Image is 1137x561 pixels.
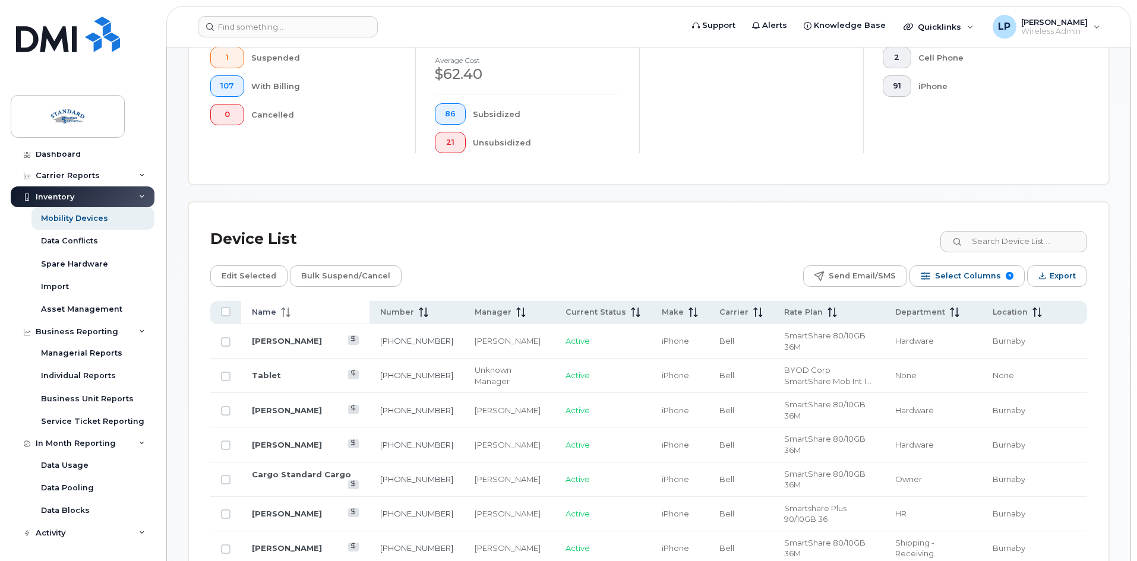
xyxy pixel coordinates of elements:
[252,509,322,518] a: [PERSON_NAME]
[918,47,1069,68] div: Cell Phone
[662,509,689,518] span: iPhone
[252,470,351,479] a: Cargo Standard Cargo
[883,47,911,68] button: 2
[719,509,734,518] span: Bell
[252,440,322,449] a: [PERSON_NAME]
[210,265,288,287] button: Edit Selected
[1006,272,1013,280] span: 9
[473,132,621,153] div: Unsubsidized
[918,75,1069,97] div: iPhone
[475,307,511,318] span: Manager
[784,538,866,559] span: SmartShare 80/10GB 36M
[566,440,590,449] span: Active
[380,509,453,518] a: [PHONE_NUMBER]
[935,267,1001,285] span: Select Columns
[940,231,1087,252] input: Search Device List ...
[893,53,901,62] span: 2
[744,14,795,37] a: Alerts
[475,508,544,519] div: [PERSON_NAME]
[993,405,1025,415] span: Burnaby
[662,307,684,318] span: Make
[893,81,901,91] span: 91
[252,543,322,553] a: [PERSON_NAME]
[251,47,397,68] div: Suspended
[290,265,402,287] button: Bulk Suspend/Cancel
[380,370,453,380] a: [PHONE_NUMBER]
[380,474,453,484] a: [PHONE_NUMBER]
[895,307,945,318] span: Department
[719,440,734,449] span: Bell
[566,474,590,484] span: Active
[993,509,1025,518] span: Burnaby
[251,75,397,97] div: With Billing
[252,307,276,318] span: Name
[475,365,544,386] div: Unknown Manager
[719,336,734,346] span: Bell
[662,474,689,484] span: iPhone
[993,307,1028,318] span: Location
[348,439,359,448] a: View Last Bill
[993,440,1025,449] span: Burnaby
[1050,267,1076,285] span: Export
[993,336,1025,346] span: Burnaby
[719,474,734,484] span: Bell
[252,370,281,380] a: Tablet
[784,469,866,490] span: SmartShare 80/10GB 36M
[445,138,456,147] span: 21
[475,543,544,554] div: [PERSON_NAME]
[784,331,866,351] span: SmartShare 80/10GB 36M
[784,400,866,420] span: SmartShare 80/10GB 36M
[662,336,689,346] span: iPhone
[814,20,886,31] span: Knowledge Base
[301,267,390,285] span: Bulk Suspend/Cancel
[719,543,734,553] span: Bell
[475,405,544,416] div: [PERSON_NAME]
[435,132,466,153] button: 21
[566,509,590,518] span: Active
[784,307,823,318] span: Rate Plan
[895,538,934,559] span: Shipping - Receiving
[348,405,359,414] a: View Last Bill
[220,81,234,91] span: 107
[380,543,453,553] a: [PHONE_NUMBER]
[380,405,453,415] a: [PHONE_NUMBER]
[984,15,1108,39] div: Lindsey Pate
[251,104,397,125] div: Cancelled
[252,405,322,415] a: [PERSON_NAME]
[895,440,934,449] span: Hardware
[475,439,544,451] div: [PERSON_NAME]
[895,15,982,39] div: Quicklinks
[380,440,453,449] a: [PHONE_NUMBER]
[348,508,359,517] a: View Last Bill
[473,103,621,125] div: Subsidized
[252,336,322,346] a: [PERSON_NAME]
[435,103,466,125] button: 86
[803,265,907,287] button: Send Email/SMS
[220,53,234,62] span: 1
[719,370,734,380] span: Bell
[435,64,620,84] div: $62.40
[895,370,917,380] span: None
[993,370,1014,380] span: None
[198,16,378,37] input: Find something...
[1021,17,1088,27] span: [PERSON_NAME]
[998,20,1010,34] span: LP
[702,20,735,31] span: Support
[380,336,453,346] a: [PHONE_NUMBER]
[662,405,689,415] span: iPhone
[918,22,961,31] span: Quicklinks
[435,56,620,64] h4: Average cost
[220,110,234,119] span: 0
[662,543,689,553] span: iPhone
[566,543,590,553] span: Active
[784,365,871,386] span: BYOD Corp SmartShare Mob Int 10
[719,307,748,318] span: Carrier
[475,474,544,485] div: [PERSON_NAME]
[1021,27,1088,36] span: Wireless Admin
[829,267,896,285] span: Send Email/SMS
[566,405,590,415] span: Active
[566,370,590,380] span: Active
[662,440,689,449] span: iPhone
[784,503,847,524] span: Smartshare Plus 90/10GB 36
[348,480,359,489] a: View Last Bill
